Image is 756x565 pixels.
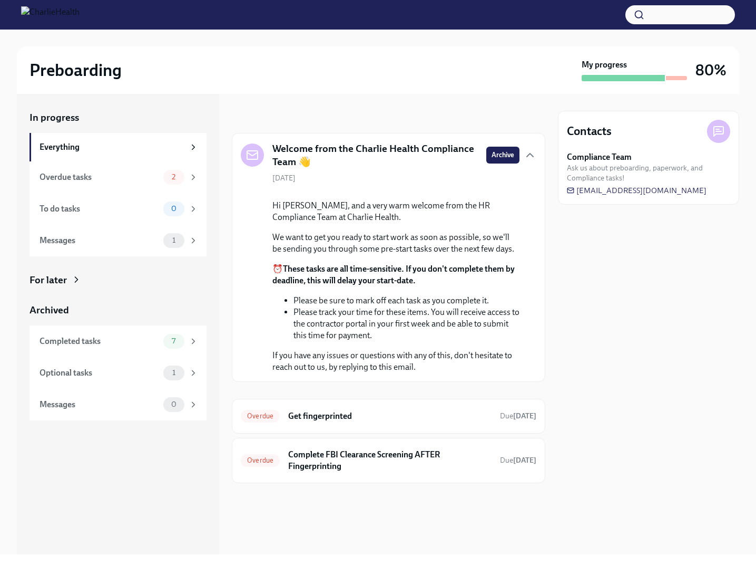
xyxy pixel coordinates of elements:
div: Everything [40,141,184,153]
span: Overdue [241,456,280,464]
h3: 80% [695,61,726,80]
div: Messages [40,235,159,246]
a: In progress [30,111,207,125]
h6: Get fingerprinted [288,410,492,422]
a: OverdueGet fingerprintedDue[DATE] [241,408,536,425]
a: Optional tasks1 [30,357,207,389]
span: 1 [166,369,182,377]
li: Please track your time for these items. You will receive access to the contractor portal in your ... [293,307,519,341]
span: [DATE] [272,173,296,183]
strong: Compliance Team [567,151,632,163]
a: Messages0 [30,389,207,420]
p: Hi [PERSON_NAME], and a very warm welcome from the HR Compliance Team at Charlie Health. [272,200,519,223]
div: In progress [232,111,281,125]
strong: My progress [582,59,627,71]
span: Overdue [241,412,280,420]
span: 1 [166,236,182,244]
strong: These tasks are all time-sensitive. If you don't complete them by deadline, this will delay your ... [272,264,515,285]
div: Messages [40,399,159,410]
span: 7 [165,337,182,345]
li: Please be sure to mark off each task as you complete it. [293,295,519,307]
span: Due [500,456,536,465]
span: Due [500,411,536,420]
button: Archive [486,147,519,164]
strong: [DATE] [513,411,536,420]
h2: Preboarding [30,60,122,81]
a: Overdue tasks2 [30,161,207,193]
img: CharlieHealth [21,6,80,23]
a: [EMAIL_ADDRESS][DOMAIN_NAME] [567,185,706,196]
span: Archive [492,150,514,160]
span: 0 [165,400,183,408]
h5: Welcome from the Charlie Health Compliance Team 👋 [272,142,478,169]
a: Completed tasks7 [30,325,207,357]
p: If you have any issues or questions with any of this, don't hesitate to reach out to us, by reply... [272,350,519,373]
a: OverdueComplete FBI Clearance Screening AFTER FingerprintingDue[DATE] [241,447,536,474]
a: Messages1 [30,225,207,256]
h4: Contacts [567,123,612,139]
span: 2 [165,173,182,181]
span: August 4th, 2025 09:00 [500,455,536,465]
span: Ask us about preboarding, paperwork, and Compliance tasks! [567,163,730,183]
span: August 1st, 2025 09:00 [500,411,536,421]
div: Overdue tasks [40,171,159,183]
a: Everything [30,133,207,161]
strong: [DATE] [513,456,536,465]
div: To do tasks [40,203,159,215]
div: For later [30,273,67,287]
a: Archived [30,303,207,317]
p: We want to get you ready to start work as soon as possible, so we'll be sending you through some ... [272,232,519,255]
h6: Complete FBI Clearance Screening AFTER Fingerprinting [288,449,492,472]
div: Completed tasks [40,336,159,347]
div: Optional tasks [40,367,159,379]
span: 0 [165,205,183,213]
p: ⏰ [272,263,519,286]
a: To do tasks0 [30,193,207,225]
a: For later [30,273,207,287]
